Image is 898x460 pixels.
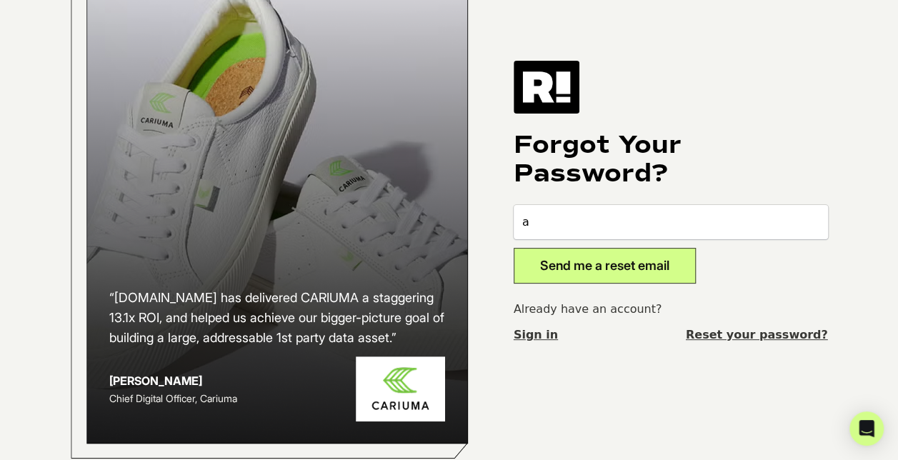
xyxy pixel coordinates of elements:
a: Reset your password? [686,326,828,344]
h2: “[DOMAIN_NAME] has delivered CARIUMA a staggering 13.1x ROI, and helped us achieve our bigger-pic... [109,288,445,348]
span: Chief Digital Officer, Cariuma [109,392,237,404]
h1: Forgot Your Password? [514,131,828,188]
p: Already have an account? [514,301,828,318]
div: Open Intercom Messenger [849,411,884,446]
strong: [PERSON_NAME] [109,374,202,388]
button: Send me a reset email [514,248,696,284]
a: Sign in [514,326,558,344]
img: Cariuma [356,356,445,421]
img: Retention.com [514,61,579,114]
